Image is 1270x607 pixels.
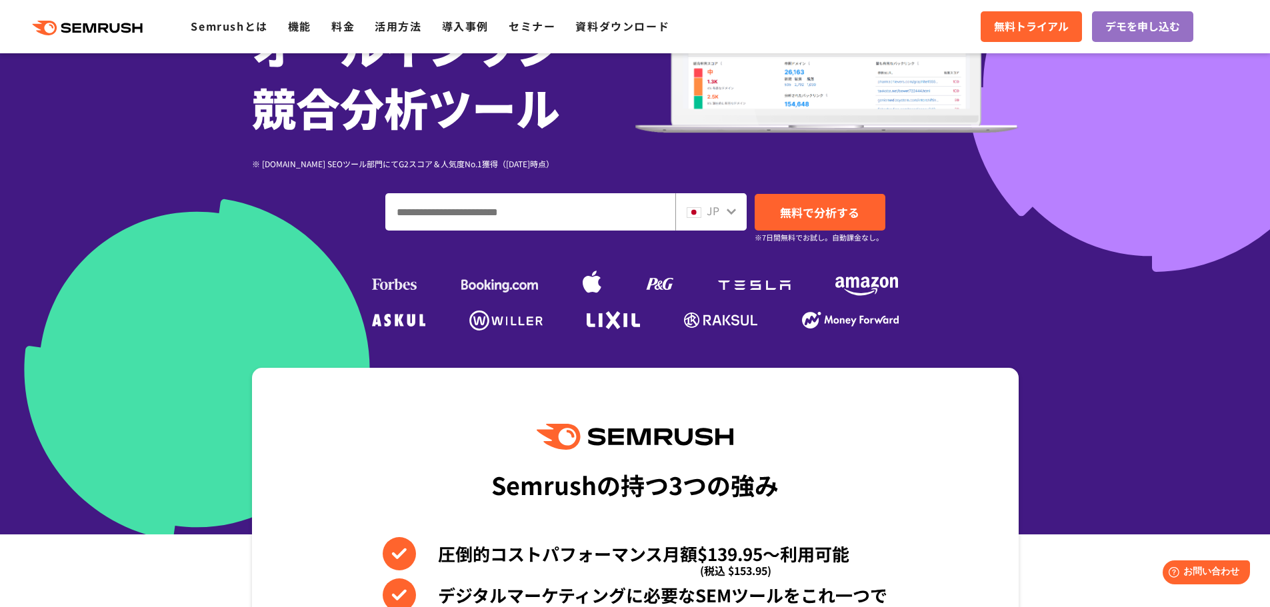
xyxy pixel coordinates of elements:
[755,194,885,231] a: 無料で分析する
[981,11,1082,42] a: 無料トライアル
[386,194,675,230] input: ドメイン、キーワードまたはURLを入力してください
[252,157,635,170] div: ※ [DOMAIN_NAME] SEOツール部門にてG2スコア＆人気度No.1獲得（[DATE]時点）
[1151,555,1255,592] iframe: Help widget launcher
[1105,18,1180,35] span: デモを申し込む
[491,460,779,509] div: Semrushの持つ3つの強み
[288,18,311,34] a: 機能
[442,18,489,34] a: 導入事例
[700,554,771,587] span: (税込 $153.95)
[994,18,1069,35] span: 無料トライアル
[575,18,669,34] a: 資料ダウンロード
[1092,11,1193,42] a: デモを申し込む
[252,15,635,137] h1: オールインワン 競合分析ツール
[375,18,421,34] a: 活用方法
[755,231,883,244] small: ※7日間無料でお試し。自動課金なし。
[383,537,887,570] li: 圧倒的コストパフォーマンス月額$139.95〜利用可能
[780,204,859,221] span: 無料で分析する
[509,18,555,34] a: セミナー
[707,203,719,219] span: JP
[537,424,733,450] img: Semrush
[331,18,355,34] a: 料金
[191,18,267,34] a: Semrushとは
